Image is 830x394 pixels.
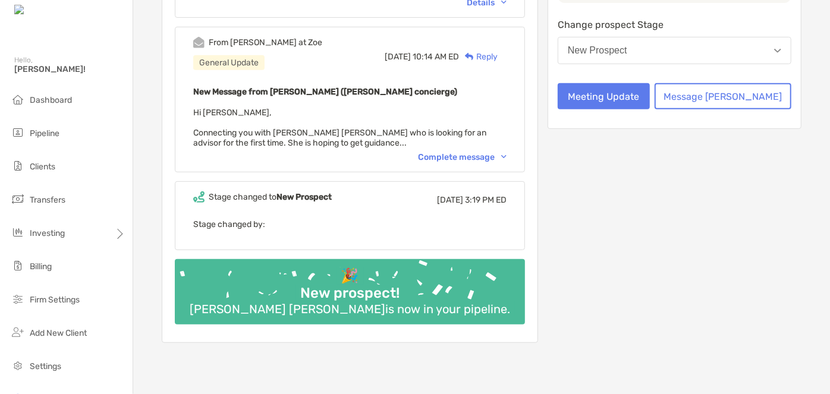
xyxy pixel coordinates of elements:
[11,125,25,140] img: pipeline icon
[11,192,25,206] img: transfers icon
[418,152,507,162] div: Complete message
[558,37,791,64] button: New Prospect
[193,108,486,148] span: Hi [PERSON_NAME], Connecting you with [PERSON_NAME] [PERSON_NAME] who is looking for an advisor f...
[193,87,457,97] b: New Message from [PERSON_NAME] ([PERSON_NAME] concierge)
[193,37,205,48] img: Event icon
[30,95,72,105] span: Dashboard
[501,155,507,159] img: Chevron icon
[30,195,65,205] span: Transfers
[30,162,55,172] span: Clients
[30,361,61,371] span: Settings
[558,83,650,109] button: Meeting Update
[11,159,25,173] img: clients icon
[30,295,80,305] span: Firm Settings
[209,37,322,48] div: From [PERSON_NAME] at Zoe
[11,358,25,373] img: settings icon
[276,192,332,202] b: New Prospect
[465,195,507,205] span: 3:19 PM ED
[11,259,25,273] img: billing icon
[568,45,627,56] div: New Prospect
[385,52,411,62] span: [DATE]
[11,292,25,306] img: firm-settings icon
[30,228,65,238] span: Investing
[459,51,498,63] div: Reply
[209,192,332,202] div: Stage changed to
[655,83,791,109] button: Message [PERSON_NAME]
[193,55,265,70] div: General Update
[11,225,25,239] img: investing icon
[30,261,52,272] span: Billing
[413,52,459,62] span: 10:14 AM ED
[185,302,515,316] div: [PERSON_NAME] [PERSON_NAME] is now in your pipeline.
[14,64,125,74] span: [PERSON_NAME]!
[437,195,463,205] span: [DATE]
[193,191,205,203] img: Event icon
[14,5,65,16] img: Zoe Logo
[11,92,25,106] img: dashboard icon
[193,217,507,232] p: Stage changed by:
[295,285,404,302] div: New prospect!
[30,328,87,338] span: Add New Client
[11,325,25,339] img: add_new_client icon
[465,53,474,61] img: Reply icon
[337,267,364,285] div: 🎉
[774,49,781,53] img: Open dropdown arrow
[175,259,525,314] img: Confetti
[30,128,59,138] span: Pipeline
[558,17,791,32] p: Change prospect Stage
[501,1,507,4] img: Chevron icon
